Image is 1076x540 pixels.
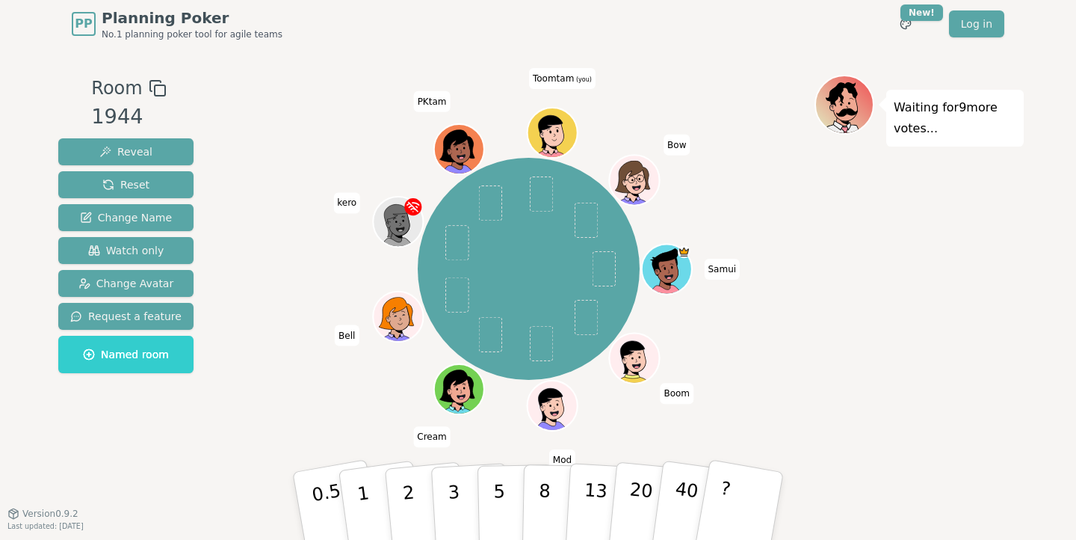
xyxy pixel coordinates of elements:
[333,192,360,213] span: Click to change your name
[78,276,174,291] span: Change Avatar
[413,426,450,447] span: Click to change your name
[102,28,282,40] span: No.1 planning poker tool for agile teams
[58,138,194,165] button: Reveal
[91,75,142,102] span: Room
[892,10,919,37] button: New!
[72,7,282,40] a: PPPlanning PokerNo.1 planning poker tool for agile teams
[80,210,172,225] span: Change Name
[75,15,92,33] span: PP
[529,109,576,156] button: Click to change your avatar
[91,102,166,132] div: 1944
[58,237,194,264] button: Watch only
[22,508,78,520] span: Version 0.9.2
[88,243,164,258] span: Watch only
[58,303,194,330] button: Request a feature
[7,522,84,530] span: Last updated: [DATE]
[58,204,194,231] button: Change Name
[58,171,194,198] button: Reset
[900,4,943,21] div: New!
[7,508,78,520] button: Version0.9.2
[949,10,1004,37] a: Log in
[549,449,575,470] span: Click to change your name
[70,309,182,324] span: Request a feature
[83,347,169,362] span: Named room
[574,76,592,83] span: (you)
[99,144,152,159] span: Reveal
[58,270,194,297] button: Change Avatar
[894,97,1016,139] p: Waiting for 9 more votes...
[102,7,282,28] span: Planning Poker
[414,90,451,111] span: Click to change your name
[704,259,740,280] span: Click to change your name
[660,383,693,404] span: Click to change your name
[335,325,359,346] span: Click to change your name
[102,177,149,192] span: Reset
[58,336,194,373] button: Named room
[678,245,691,258] span: Samui is the host
[529,68,596,89] span: Click to change your name
[664,134,690,155] span: Click to change your name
